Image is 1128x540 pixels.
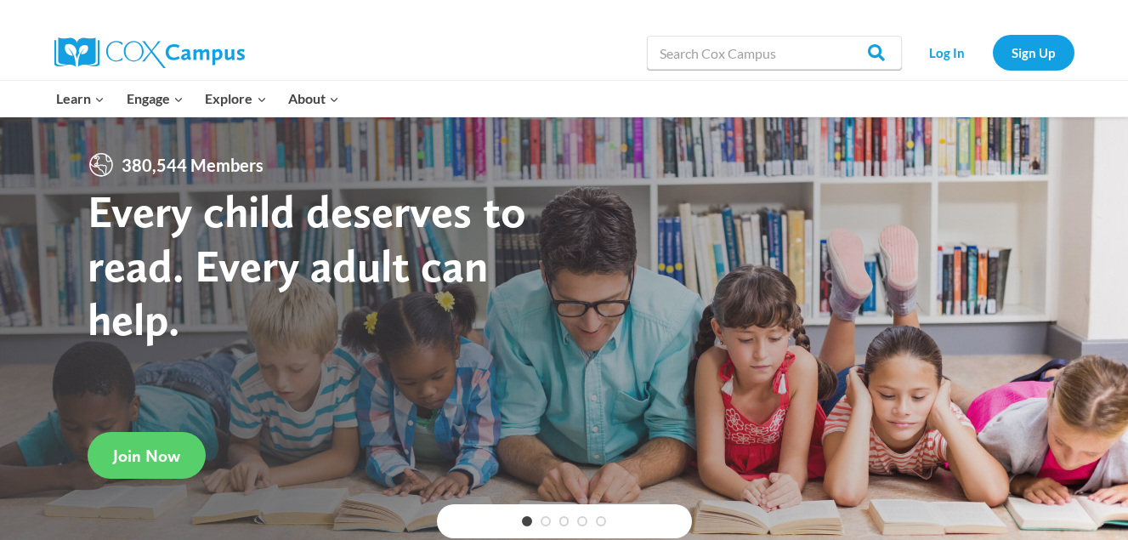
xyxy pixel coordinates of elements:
[541,516,551,526] a: 2
[127,88,184,110] span: Engage
[993,35,1074,70] a: Sign Up
[54,37,245,68] img: Cox Campus
[88,184,526,346] strong: Every child deserves to read. Every adult can help.
[559,516,570,526] a: 3
[910,35,1074,70] nav: Secondary Navigation
[522,516,532,526] a: 1
[577,516,587,526] a: 4
[910,35,984,70] a: Log In
[46,81,350,117] nav: Primary Navigation
[205,88,266,110] span: Explore
[288,88,339,110] span: About
[115,151,270,179] span: 380,544 Members
[56,88,105,110] span: Learn
[113,446,180,466] span: Join Now
[596,516,606,526] a: 5
[88,432,206,479] a: Join Now
[647,36,902,70] input: Search Cox Campus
